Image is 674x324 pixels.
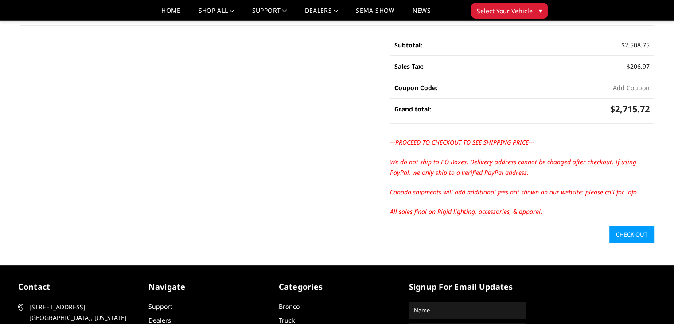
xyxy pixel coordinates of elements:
strong: Grand total: [394,105,431,113]
strong: Coupon Code: [394,83,437,92]
span: $2,508.75 [621,41,650,49]
h5: signup for email updates [409,281,526,293]
h5: Navigate [148,281,265,293]
a: shop all [199,8,234,20]
a: Dealers [305,8,339,20]
a: Support [252,8,287,20]
input: Name [410,303,525,317]
a: Bronco [279,302,300,311]
a: Support [148,302,172,311]
h5: Categories [279,281,396,293]
strong: Subtotal: [394,41,422,49]
span: Select Your Vehicle [477,6,533,16]
p: We do not ship to PO Boxes. Delivery address cannot be changed after checkout. If using PayPal, w... [390,157,654,178]
a: SEMA Show [356,8,394,20]
iframe: Chat Widget [630,281,674,324]
h5: contact [18,281,135,293]
button: Select Your Vehicle [471,3,548,19]
p: All sales final on Rigid lighting, accessories, & apparel. [390,206,654,217]
span: $2,715.72 [610,103,650,115]
a: News [412,8,430,20]
span: ▾ [539,6,542,15]
strong: Sales Tax: [394,62,424,71]
p: Canada shipments will add additional fees not shown on our website; please call for info. [390,187,654,198]
p: ---PROCEED TO CHECKOUT TO SEE SHIPPING PRICE--- [390,137,654,148]
a: Check out [609,226,654,243]
span: $206.97 [627,62,650,71]
button: Add Coupon [613,83,650,92]
a: Home [161,8,180,20]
